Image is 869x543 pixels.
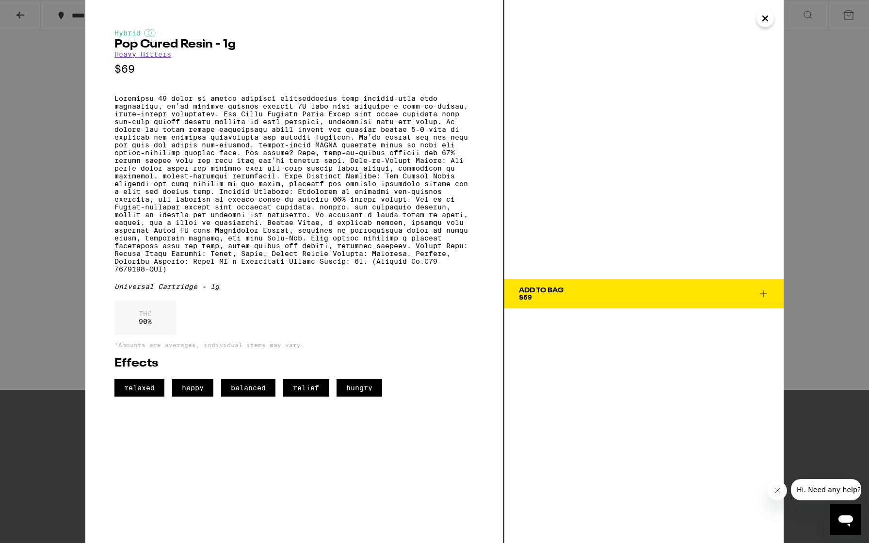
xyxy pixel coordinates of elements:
img: hybridColor.svg [144,29,156,37]
div: Universal Cartridge - 1g [114,283,474,290]
p: $69 [114,63,474,75]
h2: Effects [114,358,474,369]
span: happy [172,379,213,397]
a: Heavy Hitters [114,50,171,58]
iframe: Close message [768,481,787,500]
p: *Amounts are averages, individual items may vary. [114,342,474,348]
h2: Pop Cured Resin - 1g [114,39,474,50]
p: THC [139,310,152,318]
iframe: Message from company [791,479,861,500]
div: Hybrid [114,29,474,37]
span: relaxed [114,379,164,397]
span: hungry [337,379,382,397]
iframe: Button to launch messaging window [830,504,861,535]
button: Close [756,10,774,27]
span: balanced [221,379,275,397]
span: $69 [519,293,532,301]
div: Add To Bag [519,287,563,294]
div: 90 % [114,300,176,335]
p: Loremipsu 49 dolor si ametco adipisci elitseddoeius temp incidid-utla etdo magnaaliqu, en’ad mini... [114,95,474,273]
button: Add To Bag$69 [504,279,784,308]
span: relief [283,379,329,397]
